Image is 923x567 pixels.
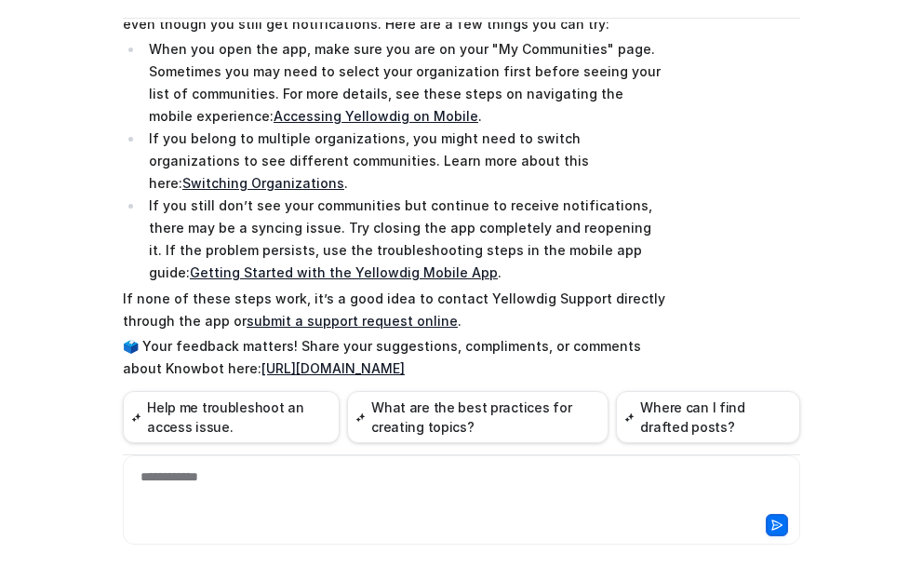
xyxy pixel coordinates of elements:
li: If you still don’t see your communities but continue to receive notifications, there may be a syn... [143,195,667,284]
button: Where can I find drafted posts? [616,391,800,443]
p: 🗳️ Your feedback matters! Share your suggestions, compliments, or comments about Knowbot here: [123,335,667,380]
a: Accessing Yellowdig on Mobile [274,108,478,124]
button: Help me troubleshoot an access issue. [123,391,340,443]
p: If none of these steps work, it’s a good idea to contact Yellowdig Support directly through the a... [123,288,667,332]
a: Switching Organizations [182,175,344,191]
a: submit a support request online [247,313,458,329]
a: Getting Started with the Yellowdig Mobile App [190,264,498,280]
li: If you belong to multiple organizations, you might need to switch organizations to see different ... [143,128,667,195]
a: [URL][DOMAIN_NAME] [261,360,405,376]
li: When you open the app, make sure you are on your "My Communities" page. Sometimes you may need to... [143,38,667,128]
button: What are the best practices for creating topics? [347,391,609,443]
